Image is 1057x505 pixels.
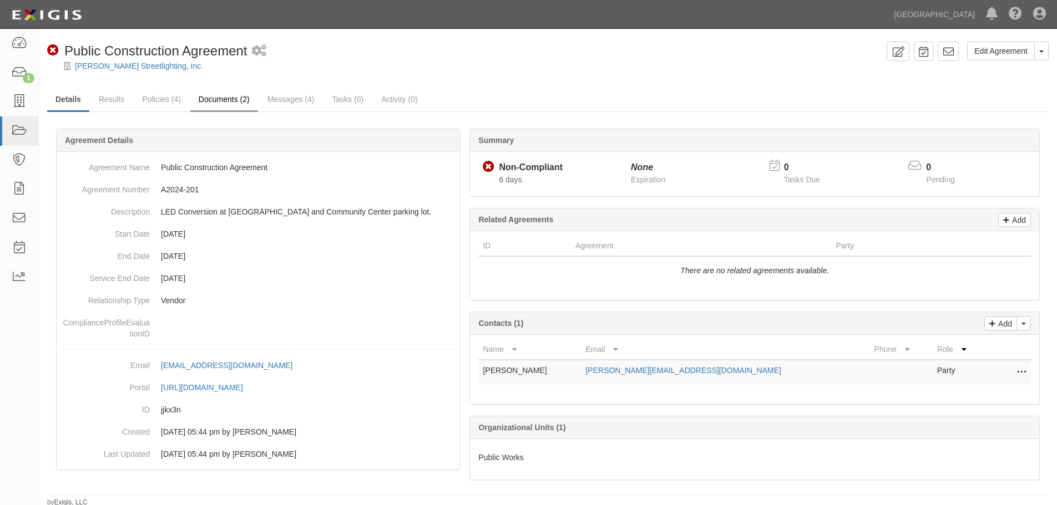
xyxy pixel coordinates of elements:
[631,175,665,184] span: Expiration
[61,245,456,267] dd: [DATE]
[933,339,987,360] th: Role
[998,213,1031,227] a: Add
[784,161,834,174] p: 0
[478,360,581,385] td: [PERSON_NAME]
[373,88,426,110] a: Activity (0)
[190,88,258,112] a: Documents (2)
[61,399,456,421] dd: jjkx3n
[61,289,150,306] dt: Relationship Type
[478,339,581,360] th: Name
[585,366,781,375] a: [PERSON_NAME][EMAIL_ADDRESS][DOMAIN_NAME]
[161,361,305,370] a: [EMAIL_ADDRESS][DOMAIN_NAME]
[47,42,247,60] div: Public Construction Agreement
[161,383,255,392] a: [URL][DOMAIN_NAME]
[784,175,820,184] span: Tasks Due
[499,161,563,174] div: Non-Compliant
[61,399,150,415] dt: ID
[47,88,89,112] a: Details
[23,73,34,83] div: 1
[1009,213,1026,226] p: Add
[161,360,292,371] div: [EMAIL_ADDRESS][DOMAIN_NAME]
[61,201,150,217] dt: Description
[252,45,266,57] i: 2 scheduled workflows
[831,236,982,256] th: Party
[478,319,523,328] b: Contacts (1)
[61,267,456,289] dd: [DATE]
[478,423,565,432] b: Organizational Units (1)
[61,223,456,245] dd: [DATE]
[581,339,869,360] th: Email
[134,88,189,110] a: Policies (4)
[571,236,831,256] th: Agreement
[90,88,133,110] a: Results
[478,236,571,256] th: ID
[161,206,456,217] p: LED Conversion at [GEOGRAPHIC_DATA] and Community Center parking lot.
[323,88,372,110] a: Tasks (0)
[967,42,1035,60] a: Edit Agreement
[926,175,954,184] span: Pending
[1009,8,1022,21] i: Help Center - Complianz
[478,215,553,224] b: Related Agreements
[61,156,150,173] dt: Agreement Name
[61,443,150,460] dt: Last Updated
[933,360,987,385] td: Party
[61,354,150,371] dt: Email
[47,45,59,57] i: Non-Compliant
[64,43,247,58] span: Public Construction Agreement
[61,289,456,312] dd: Vendor
[631,162,653,172] i: None
[499,175,522,184] span: Since 09/11/2025
[61,245,150,262] dt: End Date
[259,88,323,110] a: Messages (4)
[65,136,133,145] b: Agreement Details
[61,178,456,201] dd: A2024-201
[478,453,523,462] span: Public Works
[478,136,514,145] b: Summary
[61,376,150,393] dt: Portal
[61,443,456,465] dd: [DATE] 05:44 pm by [PERSON_NAME]
[888,3,980,25] a: [GEOGRAPHIC_DATA]
[61,421,456,443] dd: [DATE] 05:44 pm by [PERSON_NAME]
[61,178,150,195] dt: Agreement Number
[926,161,968,174] p: 0
[8,5,85,25] img: logo-5460c22ac91f19d4615b14bd174203de0afe785f0fc80cf4dbbc73dc1793850b.png
[61,156,456,178] dd: Public Construction Agreement
[61,421,150,437] dt: Created
[61,223,150,239] dt: Start Date
[483,161,494,173] i: Non-Compliant
[995,317,1012,330] p: Add
[680,266,829,275] i: There are no related agreements available.
[75,62,203,70] a: [PERSON_NAME] Streetlighting, Inc.
[984,317,1017,330] a: Add
[61,312,150,339] dt: ComplianceProfileEvaluationID
[61,267,150,284] dt: Service End Date
[869,339,933,360] th: Phone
